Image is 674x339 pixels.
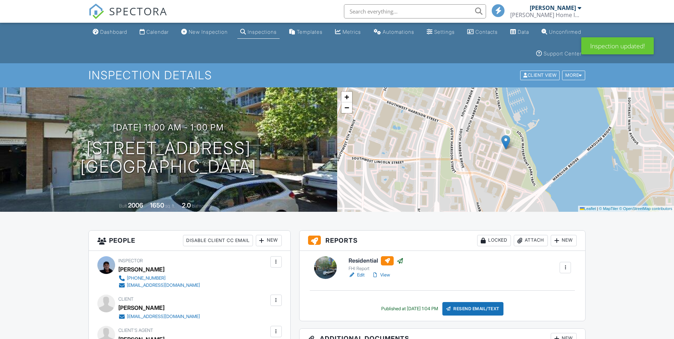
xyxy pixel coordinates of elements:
span: Client [118,296,134,302]
div: Inspections [248,29,277,35]
a: Dashboard [90,26,130,39]
h6: Residential [349,256,404,265]
div: Templates [297,29,323,35]
a: Zoom out [341,102,352,113]
span: Built [119,203,127,209]
span: Inspector [118,258,143,263]
h1: [STREET_ADDRESS] [GEOGRAPHIC_DATA] [80,139,257,177]
a: Metrics [332,26,364,39]
div: Unconfirmed [549,29,581,35]
h1: Inspection Details [88,69,586,81]
div: Support Center [544,50,582,56]
span: SPECTORA [109,4,167,18]
h3: Reports [300,231,586,251]
a: © OpenStreetMap contributors [619,206,672,211]
div: More [562,71,585,80]
a: Leaflet [580,206,596,211]
span: bathrooms [192,203,212,209]
h3: [DATE] 11:00 am - 1:00 pm [113,123,224,132]
a: Support Center [533,47,584,60]
a: View [372,271,390,279]
div: Attach [514,235,548,246]
div: New Inspection [189,29,228,35]
a: Zoom in [341,92,352,102]
span: sq. ft. [165,203,175,209]
a: [EMAIL_ADDRESS][DOMAIN_NAME] [118,313,200,320]
a: [EMAIL_ADDRESS][DOMAIN_NAME] [118,282,200,289]
div: [PERSON_NAME] [530,4,576,11]
div: Frisbie Home Inspection [510,11,581,18]
a: Calendar [137,26,172,39]
a: New Inspection [178,26,231,39]
div: [EMAIL_ADDRESS][DOMAIN_NAME] [127,314,200,319]
div: New [256,235,282,246]
a: [PHONE_NUMBER] [118,275,200,282]
div: Dashboard [100,29,127,35]
a: SPECTORA [88,10,167,25]
div: [PERSON_NAME] [118,302,165,313]
div: [EMAIL_ADDRESS][DOMAIN_NAME] [127,282,200,288]
a: Client View [519,72,561,77]
span: − [344,103,349,112]
div: Locked [477,235,511,246]
img: Marker [501,135,510,150]
a: Automations (Basic) [371,26,417,39]
div: [PHONE_NUMBER] [127,275,166,281]
a: Edit [349,271,365,279]
input: Search everything... [344,4,486,18]
span: + [344,92,349,101]
a: © MapTiler [599,206,618,211]
div: Inspection updated! [581,37,654,54]
div: 1650 [150,201,164,209]
div: 2006 [128,201,143,209]
a: Contacts [464,26,501,39]
a: Inspections [237,26,280,39]
div: FHI Report [349,266,404,271]
div: Automations [383,29,414,35]
div: [PERSON_NAME] [118,264,165,275]
div: Data [518,29,529,35]
div: Resend Email/Text [442,302,503,316]
a: Settings [424,26,458,39]
a: Residential FHI Report [349,256,404,272]
div: Metrics [343,29,361,35]
span: Client's Agent [118,328,153,333]
div: Disable Client CC Email [183,235,253,246]
span: | [597,206,598,211]
div: Calendar [146,29,169,35]
div: Published at [DATE] 1:04 PM [381,306,438,312]
a: Data [507,26,532,39]
h3: People [89,231,290,251]
a: Unconfirmed [539,26,584,39]
a: Templates [286,26,325,39]
div: 2.0 [182,201,191,209]
div: New [551,235,577,246]
div: Settings [434,29,455,35]
img: The Best Home Inspection Software - Spectora [88,4,104,19]
div: Client View [520,71,560,80]
div: Contacts [475,29,498,35]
